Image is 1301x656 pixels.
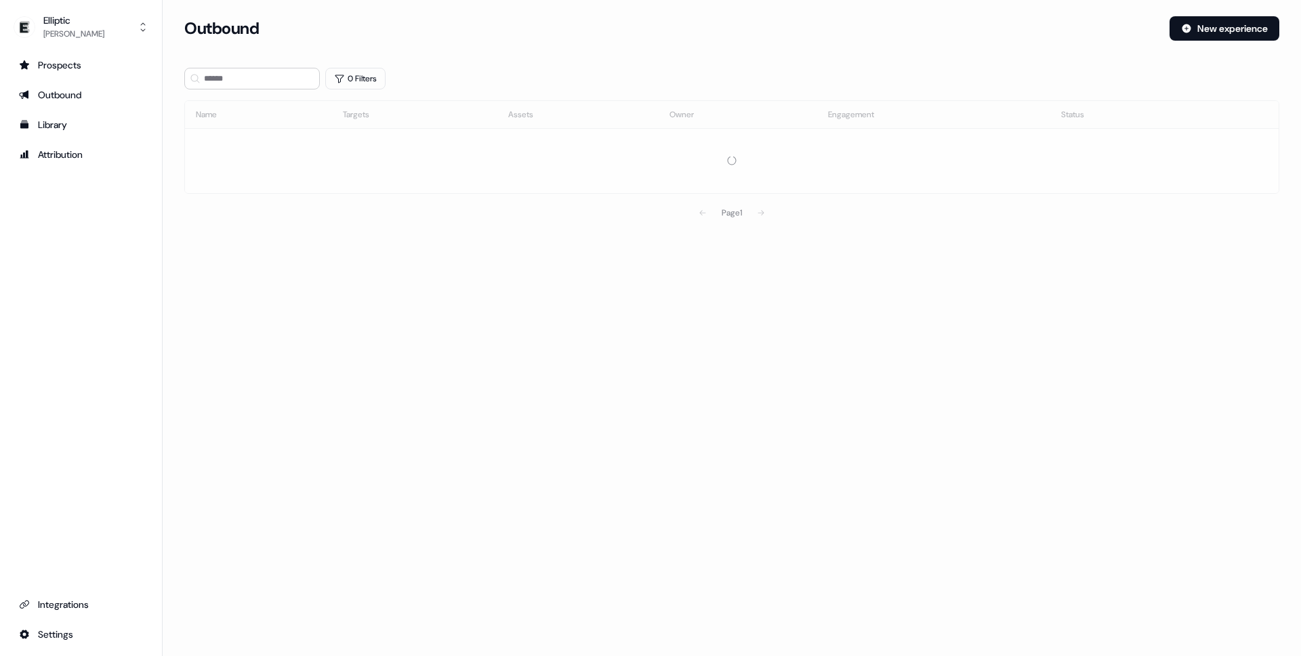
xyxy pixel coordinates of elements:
div: Elliptic [43,14,104,27]
a: Go to attribution [11,144,151,165]
button: 0 Filters [325,68,386,89]
a: Go to outbound experience [11,84,151,106]
a: Go to prospects [11,54,151,76]
a: Go to integrations [11,623,151,645]
button: New experience [1170,16,1279,41]
div: Outbound [19,88,143,102]
div: Attribution [19,148,143,161]
div: Library [19,118,143,131]
div: Prospects [19,58,143,72]
h3: Outbound [184,18,259,39]
a: Go to templates [11,114,151,136]
div: Integrations [19,598,143,611]
a: Go to integrations [11,594,151,615]
div: [PERSON_NAME] [43,27,104,41]
button: Elliptic[PERSON_NAME] [11,11,151,43]
div: Settings [19,628,143,641]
